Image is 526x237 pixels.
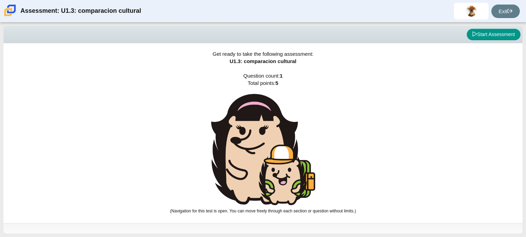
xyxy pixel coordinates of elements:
a: Exit [491,5,520,18]
small: (Navigation for this test is open. You can move freely through each section or question without l... [170,209,356,213]
img: hedgehog-teacher-with-student.png [211,94,315,205]
button: Start Assessment [467,29,520,41]
b: 5 [275,80,278,86]
span: Get ready to take the following assessment: [213,51,313,57]
span: Question count: Total points: [170,73,356,213]
img: alanys.lopez.NeUvdc [466,6,477,17]
a: Carmen School of Science & Technology [3,13,17,19]
span: U1.3: comparacion cultural [230,58,296,64]
div: Assessment: U1.3: comparacion cultural [20,3,141,19]
b: 1 [280,73,283,79]
img: Carmen School of Science & Technology [3,3,17,18]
